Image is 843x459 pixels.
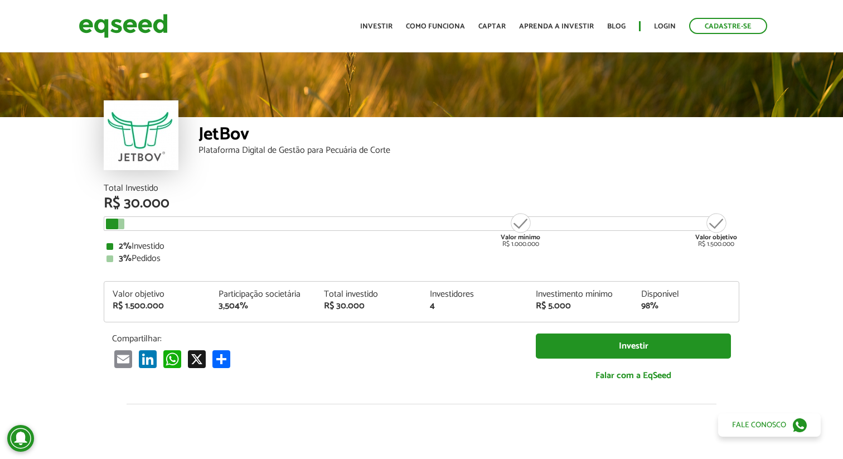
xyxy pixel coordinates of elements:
div: Investido [106,242,737,251]
div: 4 [430,302,519,311]
div: Disponível [641,290,730,299]
div: R$ 30.000 [324,302,413,311]
a: WhatsApp [161,350,183,368]
a: Captar [478,23,506,30]
div: R$ 1.500.000 [113,302,202,311]
a: Como funciona [406,23,465,30]
a: Cadastre-se [689,18,767,34]
a: Fale conosco [718,413,821,437]
strong: 2% [119,239,132,254]
div: Investimento mínimo [536,290,625,299]
img: EqSeed [79,11,168,41]
a: Aprenda a investir [519,23,594,30]
p: Compartilhar: [112,334,519,344]
a: Investir [536,334,731,359]
strong: Valor objetivo [695,232,737,243]
a: X [186,350,208,368]
a: Email [112,350,134,368]
div: Participação societária [219,290,308,299]
div: Total investido [324,290,413,299]
a: Blog [607,23,626,30]
strong: Valor mínimo [501,232,540,243]
a: Investir [360,23,393,30]
div: R$ 5.000 [536,302,625,311]
div: R$ 1.500.000 [695,212,737,248]
a: LinkedIn [137,350,159,368]
strong: 3% [119,251,132,266]
div: Pedidos [106,254,737,263]
div: Valor objetivo [113,290,202,299]
div: Plataforma Digital de Gestão para Pecuária de Corte [198,146,739,155]
div: JetBov [198,125,739,146]
div: 98% [641,302,730,311]
a: Falar com a EqSeed [536,364,731,387]
a: Login [654,23,676,30]
div: R$ 30.000 [104,196,739,211]
div: Investidores [430,290,519,299]
a: Compartilhar [210,350,232,368]
div: Total Investido [104,184,739,193]
div: 3,504% [219,302,308,311]
div: R$ 1.000.000 [500,212,541,248]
